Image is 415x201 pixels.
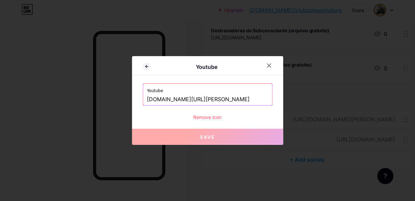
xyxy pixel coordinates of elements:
label: Youtube [147,84,268,94]
span: Save [200,134,215,140]
div: Youtube [151,63,263,71]
button: Save [132,129,283,145]
input: https://youtube.com/channel/channelurl [147,94,268,105]
div: Remove icon [143,114,273,121]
